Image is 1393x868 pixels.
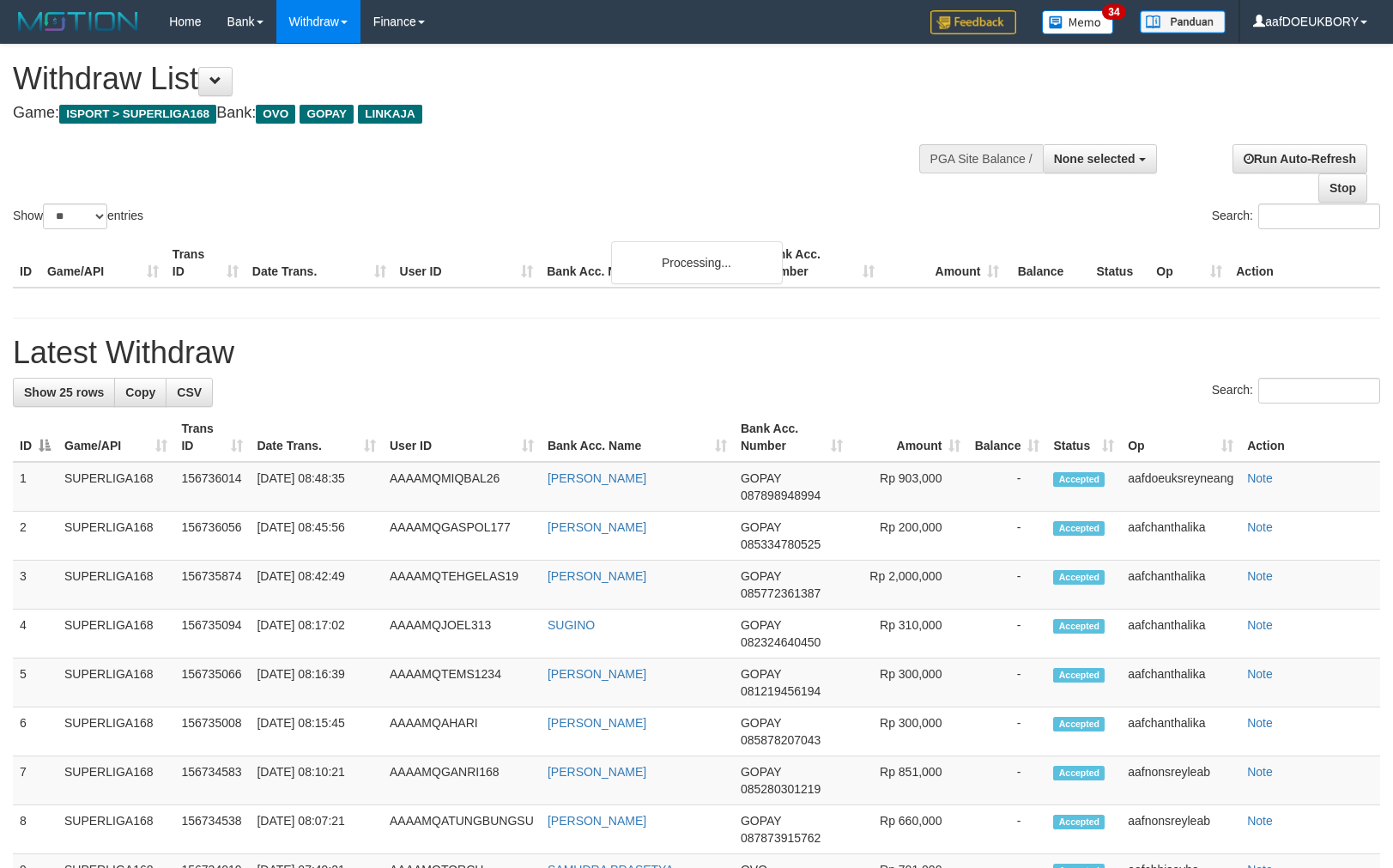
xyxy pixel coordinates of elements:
[1121,805,1240,854] td: aafnonsreyleab
[1053,668,1105,683] span: Accepted
[548,716,646,730] a: [PERSON_NAME]
[1054,152,1136,166] span: None selected
[967,512,1046,561] td: -
[58,756,174,805] td: SUPERLIGA168
[13,659,58,707] td: 5
[930,10,1016,34] img: Feedback.jpg
[58,805,174,854] td: SUPERLIGA168
[1247,618,1273,632] a: Note
[383,462,541,512] td: AAAAMQMIQBAL26
[611,241,783,284] div: Processing...
[1121,462,1240,512] td: aafdoeuksreyneang
[967,805,1046,854] td: -
[741,765,781,779] span: GOPAY
[58,707,174,756] td: SUPERLIGA168
[300,105,354,124] span: GOPAY
[250,805,383,854] td: [DATE] 08:07:21
[174,561,250,610] td: 156735874
[850,462,967,512] td: Rp 903,000
[967,561,1046,610] td: -
[166,378,213,407] a: CSV
[13,203,143,229] label: Show entries
[741,635,821,649] span: Copy 082324640450 to clipboard
[850,659,967,707] td: Rp 300,000
[58,512,174,561] td: SUPERLIGA168
[250,561,383,610] td: [DATE] 08:42:49
[548,765,646,779] a: [PERSON_NAME]
[850,561,967,610] td: Rp 2,000,000
[40,239,166,288] th: Game/API
[741,569,781,583] span: GOPAY
[58,610,174,659] td: SUPERLIGA168
[850,512,967,561] td: Rp 200,000
[741,489,821,502] span: Copy 087898948994 to clipboard
[1053,472,1105,487] span: Accepted
[383,756,541,805] td: AAAAMQGANRI168
[741,520,781,534] span: GOPAY
[1247,814,1273,828] a: Note
[1258,203,1380,229] input: Search:
[1042,10,1114,34] img: Button%20Memo.svg
[741,814,781,828] span: GOPAY
[1121,610,1240,659] td: aafchanthalika
[1140,10,1226,33] img: panduan.png
[1258,378,1380,404] input: Search:
[383,561,541,610] td: AAAAMQTEHGELAS19
[250,659,383,707] td: [DATE] 08:16:39
[541,413,734,462] th: Bank Acc. Name: activate to sort column ascending
[1247,716,1273,730] a: Note
[125,385,155,399] span: Copy
[548,569,646,583] a: [PERSON_NAME]
[741,586,821,600] span: Copy 085772361387 to clipboard
[756,239,881,288] th: Bank Acc. Number
[383,659,541,707] td: AAAAMQTEMS1234
[13,610,58,659] td: 4
[1053,717,1105,731] span: Accepted
[59,105,216,124] span: ISPORT > SUPERLIGA168
[13,413,58,462] th: ID: activate to sort column descending
[850,707,967,756] td: Rp 300,000
[1247,765,1273,779] a: Note
[1089,239,1149,288] th: Status
[1247,471,1273,485] a: Note
[850,610,967,659] td: Rp 310,000
[1233,144,1367,173] a: Run Auto-Refresh
[881,239,1007,288] th: Amount
[1121,512,1240,561] td: aafchanthalika
[13,561,58,610] td: 3
[1212,203,1380,229] label: Search:
[1247,569,1273,583] a: Note
[174,707,250,756] td: 156735008
[1318,173,1367,203] a: Stop
[58,413,174,462] th: Game/API: activate to sort column ascending
[1121,659,1240,707] td: aafchanthalika
[741,733,821,747] span: Copy 085878207043 to clipboard
[174,512,250,561] td: 156736056
[250,610,383,659] td: [DATE] 08:17:02
[741,782,821,796] span: Copy 085280301219 to clipboard
[1102,4,1125,20] span: 34
[741,667,781,681] span: GOPAY
[383,707,541,756] td: AAAAMQAHARI
[383,413,541,462] th: User ID: activate to sort column ascending
[174,756,250,805] td: 156734583
[58,561,174,610] td: SUPERLIGA168
[1240,413,1380,462] th: Action
[1149,239,1229,288] th: Op
[13,105,912,122] h4: Game: Bank:
[383,512,541,561] td: AAAAMQGASPOL177
[177,385,202,399] span: CSV
[250,707,383,756] td: [DATE] 08:15:45
[540,239,756,288] th: Bank Acc. Name
[13,756,58,805] td: 7
[393,239,541,288] th: User ID
[850,805,967,854] td: Rp 660,000
[741,471,781,485] span: GOPAY
[174,659,250,707] td: 156735066
[250,462,383,512] td: [DATE] 08:48:35
[13,707,58,756] td: 6
[1053,570,1105,585] span: Accepted
[850,413,967,462] th: Amount: activate to sort column ascending
[250,756,383,805] td: [DATE] 08:10:21
[13,62,912,96] h1: Withdraw List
